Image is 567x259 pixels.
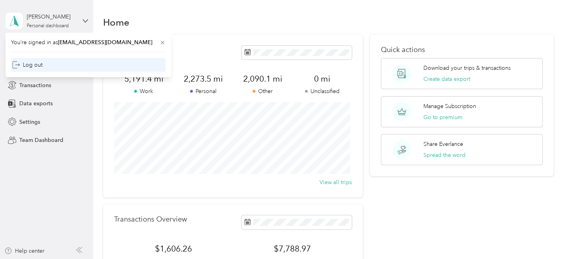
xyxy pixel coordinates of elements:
[19,118,40,126] span: Settings
[174,87,233,95] p: Personal
[381,46,543,54] p: Quick actions
[19,136,63,144] span: Team Dashboard
[11,38,166,47] span: You’re signed in as
[12,61,42,69] div: Log out
[423,113,462,121] button: Go to premium
[233,87,292,95] p: Other
[174,73,233,84] span: 2,273.5 mi
[423,102,476,110] p: Manage Subscription
[233,73,292,84] span: 2,090.1 mi
[423,75,470,83] button: Create data export
[4,247,44,255] button: Help center
[523,215,567,259] iframe: Everlance-gr Chat Button Frame
[19,99,53,108] span: Data exports
[292,87,352,95] p: Unclassified
[27,13,76,21] div: [PERSON_NAME]
[19,81,51,89] span: Transactions
[423,140,463,148] p: Share Everlance
[103,18,129,26] h1: Home
[58,39,152,46] span: [EMAIL_ADDRESS][DOMAIN_NAME]
[27,24,69,28] div: Personal dashboard
[423,151,465,159] button: Spread the word
[292,73,352,84] span: 0 mi
[114,215,187,224] p: Transactions Overview
[114,243,233,254] span: $1,606.26
[233,243,352,254] span: $7,788.97
[320,178,352,186] button: View all trips
[114,73,174,84] span: 5,191.4 mi
[423,64,511,72] p: Download your trips & transactions
[114,87,174,95] p: Work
